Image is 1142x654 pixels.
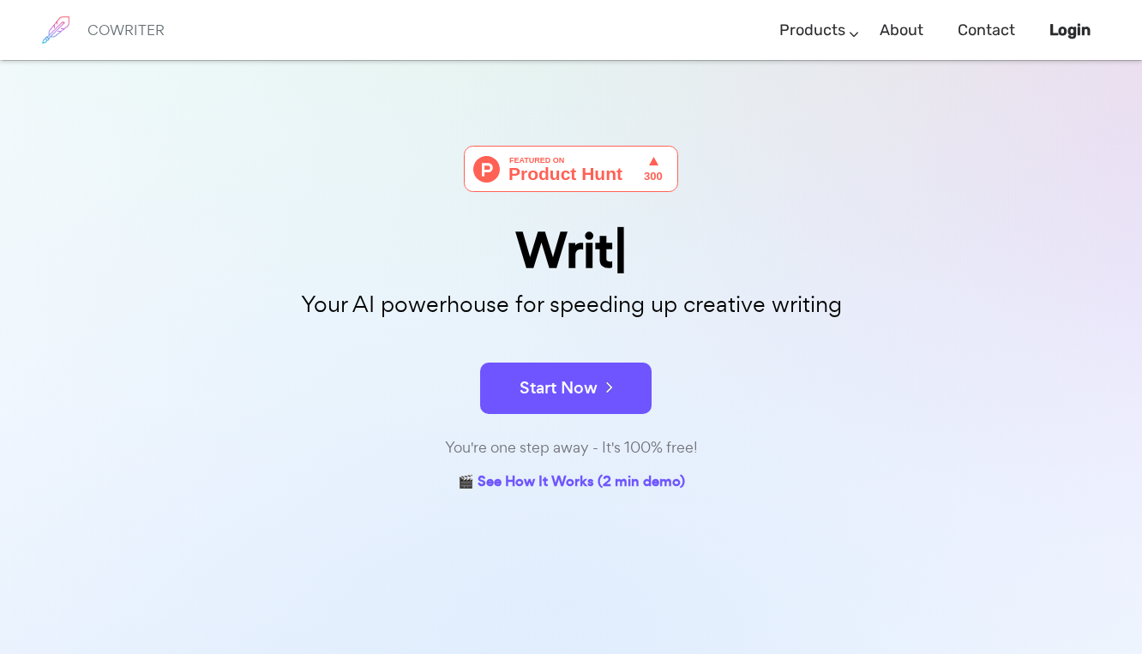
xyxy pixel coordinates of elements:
img: brand logo [34,9,77,51]
p: Your AI powerhouse for speeding up creative writing [142,286,1000,323]
button: Start Now [480,363,652,414]
a: Contact [958,5,1015,56]
a: About [880,5,923,56]
div: You're one step away - It's 100% free! [142,435,1000,460]
h6: COWRITER [87,22,165,38]
b: Login [1049,21,1091,39]
a: Login [1049,5,1091,56]
a: Products [779,5,845,56]
img: Cowriter - Your AI buddy for speeding up creative writing | Product Hunt [464,146,678,192]
a: 🎬 See How It Works (2 min demo) [458,470,685,496]
div: Writ [142,226,1000,275]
